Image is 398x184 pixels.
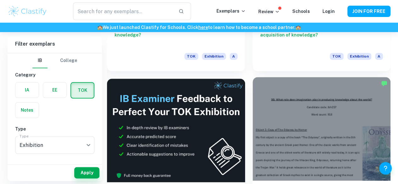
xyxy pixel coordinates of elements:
input: Search for any exemplars... [73,3,174,20]
span: TOK [330,53,344,60]
button: EE [43,82,66,98]
p: Review [258,8,280,15]
div: Filter type choice [32,53,77,68]
div: Exhibition [15,136,94,154]
button: IA [15,82,39,98]
img: Thumbnail [107,79,245,182]
label: Type [20,133,29,139]
button: TOK [71,83,94,98]
span: A [230,53,238,60]
button: Help and Feedback [379,162,392,175]
img: Clastify logo [8,5,48,18]
button: College [60,53,77,68]
a: Login [322,9,335,14]
span: 🏫 [97,25,103,30]
img: Marked [381,80,387,86]
a: Schools [292,9,310,14]
span: TOK [184,53,198,60]
h6: Category [15,71,94,78]
h6: Type [15,125,94,132]
p: Exemplars [216,8,246,14]
h6: How important are material tools in the production or acquisition of knowledge? [260,25,383,45]
button: Notes [15,103,39,118]
button: IB [32,53,48,68]
button: Apply [74,167,99,178]
span: 🏫 [295,25,301,30]
a: here [198,25,208,30]
h6: What constraints are there on the pursuit of knowledge? [115,25,238,45]
span: Exhibition [202,53,226,60]
span: A [375,53,383,60]
h6: We just launched Clastify for Schools. Click to learn how to become a school partner. [1,24,397,31]
button: JOIN FOR FREE [347,6,390,17]
span: Exhibition [347,53,371,60]
h6: Filter exemplars [8,35,102,53]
